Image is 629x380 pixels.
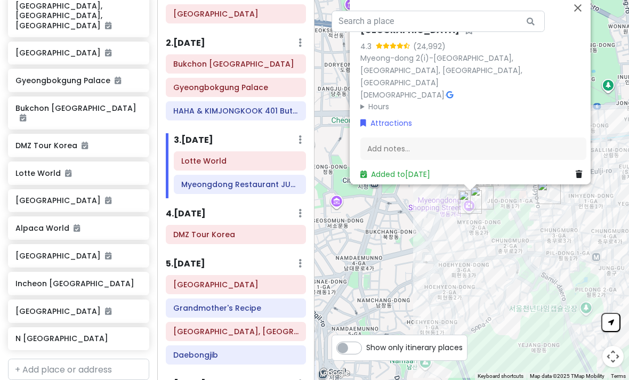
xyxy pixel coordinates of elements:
[360,117,412,128] a: Attractions
[74,224,80,232] i: Added to itinerary
[360,25,586,112] div: ·
[166,208,206,220] h6: 4 . [DATE]
[360,53,522,88] a: Myeong-dong 2(i)-[GEOGRAPHIC_DATA], [GEOGRAPHIC_DATA], [GEOGRAPHIC_DATA], [GEOGRAPHIC_DATA]
[530,373,604,379] span: Map data ©2025 TMap Mobility
[65,169,71,177] i: Added to itinerary
[173,59,299,69] h6: Bukchon Hanok Village
[611,373,626,379] a: Terms (opens in new tab)
[105,252,111,260] i: Added to itinerary
[15,196,141,205] h6: [GEOGRAPHIC_DATA]
[173,303,299,313] h6: Grandmother's Recipe
[317,366,352,380] a: Open this area in Google Maps (opens a new window)
[15,1,141,30] h6: [GEOGRAPHIC_DATA], [GEOGRAPHIC_DATA], [GEOGRAPHIC_DATA]
[602,346,624,367] button: Map camera controls
[173,230,299,239] h6: DMZ Tour Korea
[173,280,299,289] h6: Gangnam District
[360,168,430,179] a: Added to[DATE]
[173,350,299,360] h6: Daebongjib
[446,91,453,98] i: Google Maps
[173,327,299,336] h6: Seongsu, Seoul, Korea
[454,186,486,218] div: Myeongdong Shopping Street
[464,25,474,36] a: Star place
[15,103,141,123] h6: Bukchon [GEOGRAPHIC_DATA]
[115,77,121,84] i: Added to itinerary
[317,366,352,380] img: Google
[166,38,205,49] h6: 2 . [DATE]
[15,141,141,150] h6: DMZ Tour Korea
[360,25,459,36] h6: [GEOGRAPHIC_DATA]
[20,114,26,122] i: Added to itinerary
[8,359,149,380] input: + Add place or address
[105,49,111,56] i: Added to itinerary
[105,22,111,29] i: Added to itinerary
[173,106,299,116] h6: HAHA & KIMJONGKOOK 401 Butcher Restaurant
[413,40,446,52] div: (24,992)
[105,197,111,204] i: Added to itinerary
[15,306,141,316] h6: [GEOGRAPHIC_DATA]
[15,223,141,233] h6: Alpaca World
[15,334,141,343] h6: N [GEOGRAPHIC_DATA]
[174,135,213,146] h6: 3 . [DATE]
[15,76,141,85] h6: Gyeongbokgung Palace
[173,83,299,92] h6: Gyeongbokgung Palace
[576,168,586,180] a: Delete place
[173,9,299,19] h6: Hongdae Street
[82,142,88,149] i: Added to itinerary
[166,258,205,270] h6: 5 . [DATE]
[366,342,463,353] span: Show only itinerary places
[478,373,523,380] button: Keyboard shortcuts
[181,156,299,166] h6: Lotte World
[360,89,445,100] a: [DEMOGRAPHIC_DATA]
[360,138,586,160] div: Add notes...
[533,176,565,208] div: Nine Tree by Parnas Seoul Myeongdong II
[15,168,141,178] h6: Lotte World
[360,101,586,112] summary: Hours
[15,279,141,288] h6: Incheon [GEOGRAPHIC_DATA]
[15,251,141,261] h6: [GEOGRAPHIC_DATA]
[15,48,141,58] h6: [GEOGRAPHIC_DATA]
[181,180,299,189] h6: Myeongdong Restaurant JUDEFU Hot Pot
[360,40,376,52] div: 4.3
[105,308,111,315] i: Added to itinerary
[332,11,545,32] input: Search a place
